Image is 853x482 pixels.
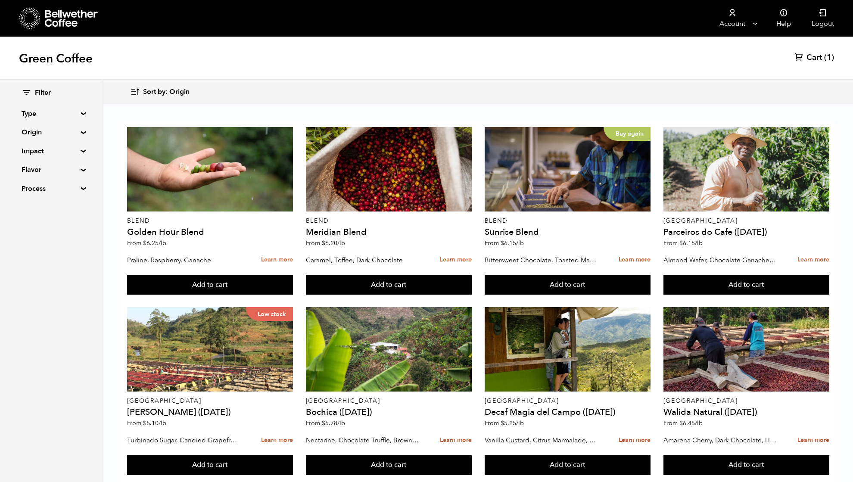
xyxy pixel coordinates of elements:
[663,239,703,247] span: From
[695,419,703,427] span: /lb
[485,275,651,295] button: Add to cart
[695,239,703,247] span: /lb
[440,431,472,450] a: Learn more
[322,239,325,247] span: $
[516,419,524,427] span: /lb
[127,434,240,447] p: Turbinado Sugar, Candied Grapefruit, Spiced Plum
[501,239,524,247] bdi: 6.15
[337,419,345,427] span: /lb
[663,419,703,427] span: From
[663,398,830,404] p: [GEOGRAPHIC_DATA]
[306,408,472,417] h4: Bochica ([DATE])
[604,127,651,141] p: Buy again
[516,239,524,247] span: /lb
[127,307,293,392] a: Low stock
[19,51,93,66] h1: Green Coffee
[143,239,146,247] span: $
[619,431,651,450] a: Learn more
[127,239,166,247] span: From
[806,53,822,63] span: Cart
[143,419,166,427] bdi: 5.10
[663,455,830,475] button: Add to cart
[485,455,651,475] button: Add to cart
[127,455,293,475] button: Add to cart
[485,127,651,211] a: Buy again
[127,228,293,236] h4: Golden Hour Blend
[679,239,703,247] bdi: 6.15
[824,53,834,63] span: (1)
[485,398,651,404] p: [GEOGRAPHIC_DATA]
[337,239,345,247] span: /lb
[130,82,190,102] button: Sort by: Origin
[127,218,293,224] p: Blend
[306,218,472,224] p: Blend
[663,434,776,447] p: Amarena Cherry, Dark Chocolate, Hibiscus
[663,228,830,236] h4: Parceiros do Cafe ([DATE])
[22,183,81,194] summary: Process
[663,408,830,417] h4: Walida Natural ([DATE])
[663,254,776,267] p: Almond Wafer, Chocolate Ganache, Bing Cherry
[246,307,293,321] p: Low stock
[306,228,472,236] h4: Meridian Blend
[306,239,345,247] span: From
[159,419,166,427] span: /lb
[22,165,81,175] summary: Flavor
[127,275,293,295] button: Add to cart
[143,87,190,97] span: Sort by: Origin
[795,53,834,63] a: Cart (1)
[322,239,345,247] bdi: 6.20
[322,419,345,427] bdi: 5.78
[663,275,830,295] button: Add to cart
[619,251,651,269] a: Learn more
[306,254,419,267] p: Caramel, Toffee, Dark Chocolate
[22,127,81,137] summary: Origin
[306,419,345,427] span: From
[306,398,472,404] p: [GEOGRAPHIC_DATA]
[485,408,651,417] h4: Decaf Magia del Campo ([DATE])
[485,434,598,447] p: Vanilla Custard, Citrus Marmalade, Caramel
[501,239,504,247] span: $
[440,251,472,269] a: Learn more
[22,146,81,156] summary: Impact
[679,419,703,427] bdi: 6.45
[663,218,830,224] p: [GEOGRAPHIC_DATA]
[306,434,419,447] p: Nectarine, Chocolate Truffle, Brown Sugar
[485,419,524,427] span: From
[797,431,829,450] a: Learn more
[22,109,81,119] summary: Type
[143,419,146,427] span: $
[485,254,598,267] p: Bittersweet Chocolate, Toasted Marshmallow, Candied Orange, Praline
[485,228,651,236] h4: Sunrise Blend
[127,398,293,404] p: [GEOGRAPHIC_DATA]
[501,419,524,427] bdi: 5.25
[35,88,51,98] span: Filter
[306,455,472,475] button: Add to cart
[679,239,683,247] span: $
[127,419,166,427] span: From
[322,419,325,427] span: $
[261,251,293,269] a: Learn more
[797,251,829,269] a: Learn more
[159,239,166,247] span: /lb
[306,275,472,295] button: Add to cart
[485,218,651,224] p: Blend
[679,419,683,427] span: $
[143,239,166,247] bdi: 6.25
[485,239,524,247] span: From
[127,408,293,417] h4: [PERSON_NAME] ([DATE])
[127,254,240,267] p: Praline, Raspberry, Ganache
[501,419,504,427] span: $
[261,431,293,450] a: Learn more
